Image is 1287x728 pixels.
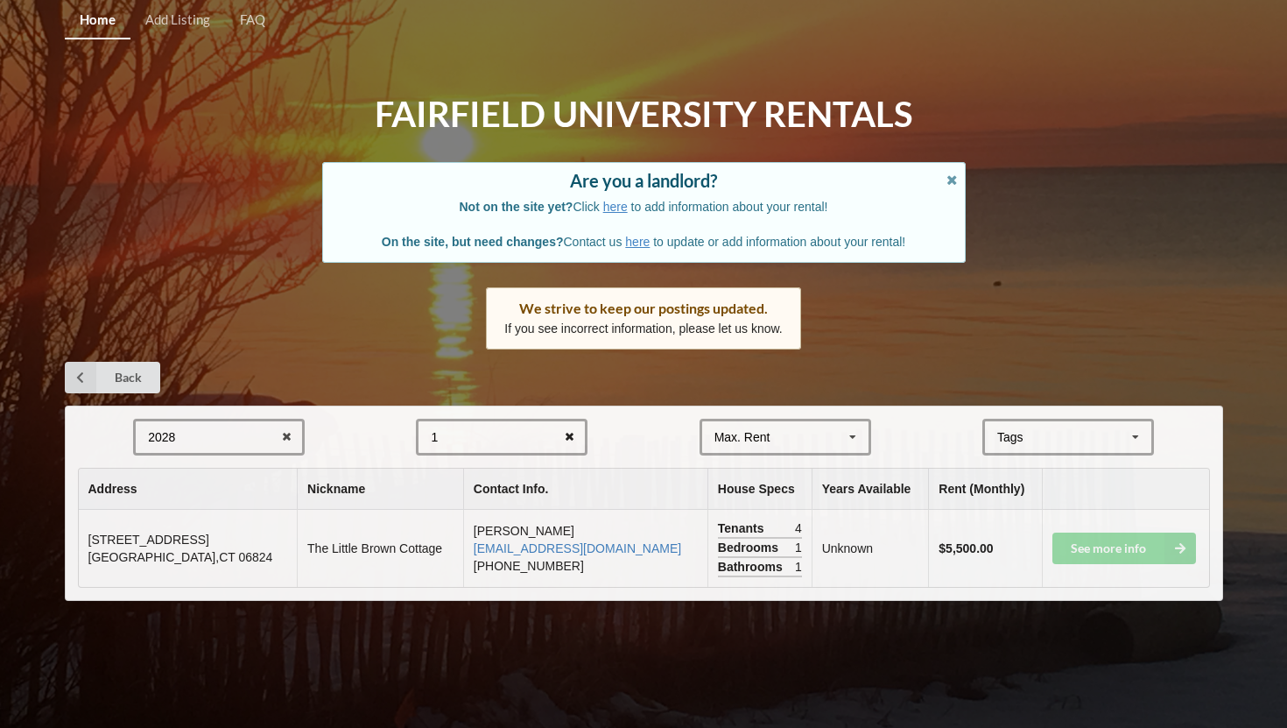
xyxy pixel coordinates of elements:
[504,320,783,337] p: If you see incorrect information, please let us know.
[375,92,912,137] h1: Fairfield University Rentals
[718,558,787,576] span: Bathrooms
[65,362,160,393] a: Back
[463,469,707,510] th: Contact Info.
[341,172,947,189] div: Are you a landlord?
[88,550,273,564] span: [GEOGRAPHIC_DATA] , CT 06824
[707,469,812,510] th: House Specs
[718,539,783,556] span: Bedrooms
[812,469,929,510] th: Years Available
[88,533,209,547] span: [STREET_ADDRESS]
[225,2,280,39] a: FAQ
[460,200,573,214] b: Not on the site yet?
[382,235,564,249] b: On the site, but need changes?
[431,431,438,443] div: 1
[79,469,298,510] th: Address
[795,519,802,537] span: 4
[297,469,463,510] th: Nickname
[474,541,681,555] a: [EMAIL_ADDRESS][DOMAIN_NAME]
[625,235,650,249] a: here
[603,200,628,214] a: here
[382,235,905,249] span: Contact us to update or add information about your rental!
[718,519,769,537] span: Tenants
[939,541,993,555] b: $5,500.00
[795,539,802,556] span: 1
[993,428,1049,448] div: Tags
[148,431,175,443] div: 2028
[463,510,707,587] td: [PERSON_NAME] [PHONE_NUMBER]
[504,300,783,317] div: We strive to keep our postings updated.
[795,558,802,576] span: 1
[714,431,770,443] div: Max. Rent
[460,200,828,214] span: Click to add information about your rental!
[812,510,929,587] td: Unknown
[65,2,130,39] a: Home
[297,510,463,587] td: The Little Brown Cottage
[130,2,225,39] a: Add Listing
[928,469,1042,510] th: Rent (Monthly)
